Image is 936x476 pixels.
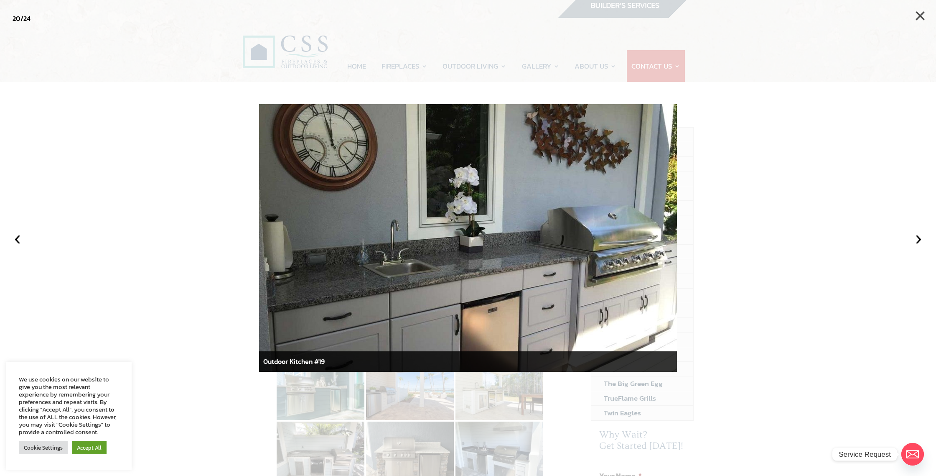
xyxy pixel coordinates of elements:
[23,13,31,23] span: 24
[901,443,924,466] a: Email
[13,13,31,25] div: /
[259,351,677,372] div: Outdoor Kitchen #19
[911,7,929,25] button: ×
[13,13,20,23] span: 20
[259,104,677,372] img: outdoor_kitchen_contractor.jpg
[19,441,68,454] a: Cookie Settings
[909,229,928,247] button: ›
[72,441,107,454] a: Accept All
[19,376,119,436] div: We use cookies on our website to give you the most relevant experience by remembering your prefer...
[8,229,27,247] button: ‹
